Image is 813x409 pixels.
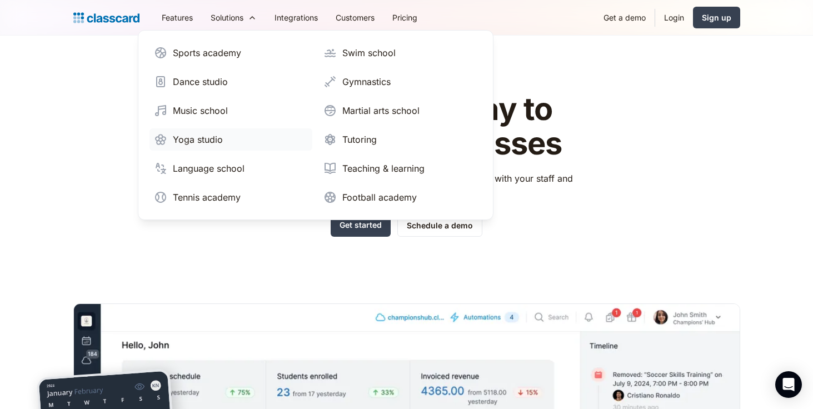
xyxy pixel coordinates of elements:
a: Swim school [319,42,482,64]
div: Swim school [342,46,396,59]
a: Integrations [266,5,327,30]
a: Dance studio [149,71,312,93]
a: Language school [149,157,312,179]
div: Sports academy [173,46,241,59]
a: Tennis academy [149,186,312,208]
a: Sign up [693,7,740,28]
div: Open Intercom Messenger [775,371,802,398]
div: Language school [173,162,245,175]
a: Football academy [319,186,482,208]
nav: Solutions [138,30,493,220]
a: Music school [149,99,312,122]
a: Schedule a demo [397,214,482,237]
div: Yoga studio [173,133,223,146]
a: Pricing [383,5,426,30]
div: Football academy [342,191,417,204]
a: Get a demo [595,5,655,30]
a: Sports academy [149,42,312,64]
div: Solutions [211,12,243,23]
a: Yoga studio [149,128,312,151]
a: Customers [327,5,383,30]
a: Tutoring [319,128,482,151]
a: Martial arts school [319,99,482,122]
a: Gymnastics [319,71,482,93]
a: Login [655,5,693,30]
a: home [73,10,139,26]
a: Teaching & learning [319,157,482,179]
div: Gymnastics [342,75,391,88]
div: Teaching & learning [342,162,425,175]
div: Martial arts school [342,104,420,117]
div: Music school [173,104,228,117]
a: Features [153,5,202,30]
div: Tutoring [342,133,377,146]
div: Sign up [702,12,731,23]
div: Tennis academy [173,191,241,204]
div: Dance studio [173,75,228,88]
div: Solutions [202,5,266,30]
a: Get started [331,214,391,237]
